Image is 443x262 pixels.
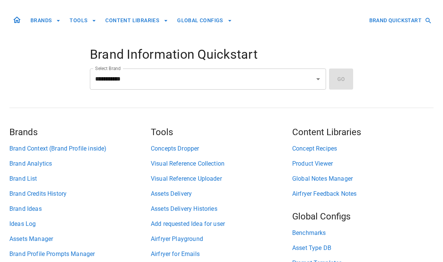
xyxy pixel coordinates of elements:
[292,189,434,198] a: Airfryer Feedback Notes
[9,126,151,138] h5: Brands
[151,219,292,228] a: Add requested Idea for user
[151,144,292,153] a: Concepts Dropper
[292,126,434,138] h5: Content Libraries
[9,204,151,213] a: Brand Ideas
[9,219,151,228] a: Ideas Log
[95,65,121,72] label: Select Brand
[9,159,151,168] a: Brand Analytics
[151,159,292,168] a: Visual Reference Collection
[90,47,353,62] h4: Brand Information Quickstart
[9,174,151,183] a: Brand List
[292,228,434,238] a: Benchmarks
[151,126,292,138] h5: Tools
[292,144,434,153] a: Concept Recipes
[292,159,434,168] a: Product Viewer
[9,189,151,198] a: Brand Credits History
[292,174,434,183] a: Global Notes Manager
[292,244,434,253] a: Asset Type DB
[151,250,292,259] a: Airfryer for Emails
[366,14,434,27] button: BRAND QUICKSTART
[151,204,292,213] a: Assets Delivery Histories
[9,144,151,153] a: Brand Context (Brand Profile inside)
[102,14,171,27] button: CONTENT LIBRARIES
[151,189,292,198] a: Assets Delivery
[313,74,323,84] button: Open
[174,14,235,27] button: GLOBAL CONFIGS
[292,210,434,222] h5: Global Configs
[9,250,151,259] a: Brand Profile Prompts Manager
[27,14,64,27] button: BRANDS
[9,235,151,244] a: Assets Manager
[151,174,292,183] a: Visual Reference Uploader
[67,14,99,27] button: TOOLS
[151,235,292,244] a: Airfryer Playground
